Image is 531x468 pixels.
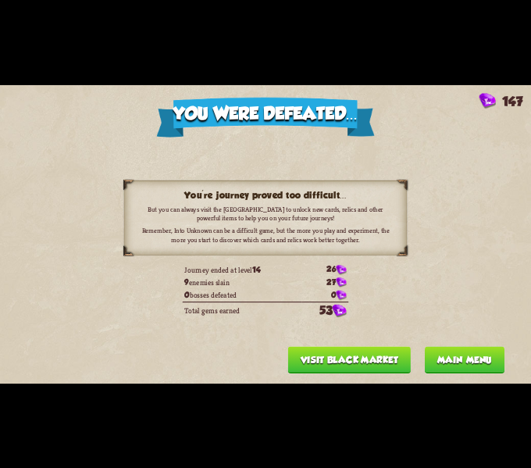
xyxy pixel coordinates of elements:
button: Main menu [425,346,504,373]
span: 0 [184,290,189,299]
p: Remember, Into Unknown can be a difficult game, but the more you play and experiment, the more yo... [141,226,390,243]
td: 53 [301,301,348,319]
td: 26 [301,263,348,276]
td: bosses defeated [183,288,301,301]
img: Gem.png [336,277,347,288]
span: 14 [252,265,261,274]
img: Gem.png [333,304,347,317]
img: Gem.png [336,290,347,300]
div: Gems [479,93,522,109]
h3: You're journey proved too difficult... [141,190,390,201]
td: 27 [301,276,348,288]
img: Gem.png [336,265,347,275]
td: Total gems earned [183,301,301,319]
p: But you can always visit the [GEOGRAPHIC_DATA] to unlock new cards, relics and other powerful ite... [141,205,390,222]
div: You were defeated... [156,97,375,137]
td: 0 [301,288,348,301]
button: Visit Black Market [288,346,411,373]
img: Gem.png [479,93,495,109]
td: enemies slain [183,276,301,288]
td: Journey ended at level [183,263,301,276]
span: 9 [184,277,188,287]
